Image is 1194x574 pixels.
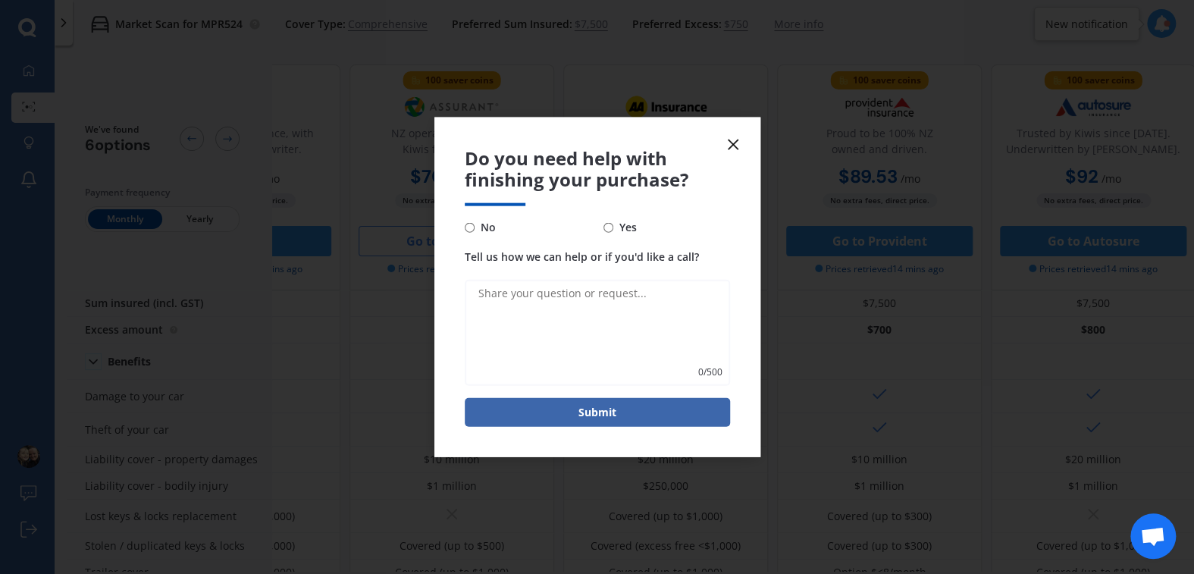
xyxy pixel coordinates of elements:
span: No [475,218,496,237]
span: Tell us how we can help or if you'd like a call? [465,249,699,264]
input: No [465,222,475,232]
a: Open chat [1130,513,1176,559]
span: Yes [613,218,637,237]
button: Submit [465,398,730,427]
span: 0 / 500 [698,365,722,380]
input: Yes [603,222,613,232]
span: Do you need help with finishing your purchase? [465,147,730,191]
